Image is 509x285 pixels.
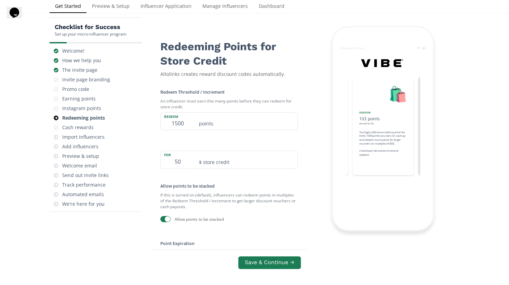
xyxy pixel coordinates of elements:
[62,162,97,169] div: Welcome email
[359,111,407,114] div: Redeem
[359,116,407,122] div: 103 points
[62,172,109,179] div: Send out invite links
[62,86,89,93] div: Promo code
[62,143,98,150] div: Add influencers
[195,113,297,130] div: points
[238,256,300,269] button: Save & Continue →
[160,89,225,95] label: Redeem Threshold / Increment
[62,105,101,112] div: Instagram points
[62,47,84,54] div: Welcome!
[62,181,106,188] div: Track performance
[160,34,298,68] div: Redeeming Points for Store Credit
[62,67,97,73] div: The invite page
[359,122,407,125] div: earned so far
[161,151,195,157] label: for
[359,130,407,157] div: You'll get a $50 store credit voucher for every 1500 points you earn. Or, save up and redeem more...
[160,183,215,189] label: Allow points to be stacked
[62,114,105,121] div: Redeeming points
[62,134,105,140] div: Import influencers
[62,124,94,131] div: Cash rewards
[62,76,110,83] div: Invite page branding
[357,54,408,71] img: N6zKdDCVPrwZ
[62,191,104,198] div: Automated emails
[195,151,297,168] div: $ store credit
[160,71,298,78] div: Altolinks creates reward discount codes automatically.
[62,57,101,64] div: How we help you
[62,153,99,160] div: Preview & setup
[55,23,126,31] h5: Checklist for Success
[160,95,298,112] small: An influencer must earn this many points before they can redeem for store credit.
[62,95,96,102] div: Earning points
[340,46,365,50] div: Influencer's Phone
[161,113,195,119] label: redeem
[175,216,224,222] div: Allow points to be stacked
[359,83,407,105] div: 🛍️
[160,246,298,258] small: Points expire after this many days. Set to zero to never expire (default).
[160,240,195,246] label: Point Expiration
[160,189,298,212] small: If this is turned on (default), influencers can redeem points in multiples of the Redeem Threshol...
[7,7,29,27] iframe: chat widget
[62,201,105,207] div: We're here for you
[55,31,126,37] div: Set up your micro-influencer program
